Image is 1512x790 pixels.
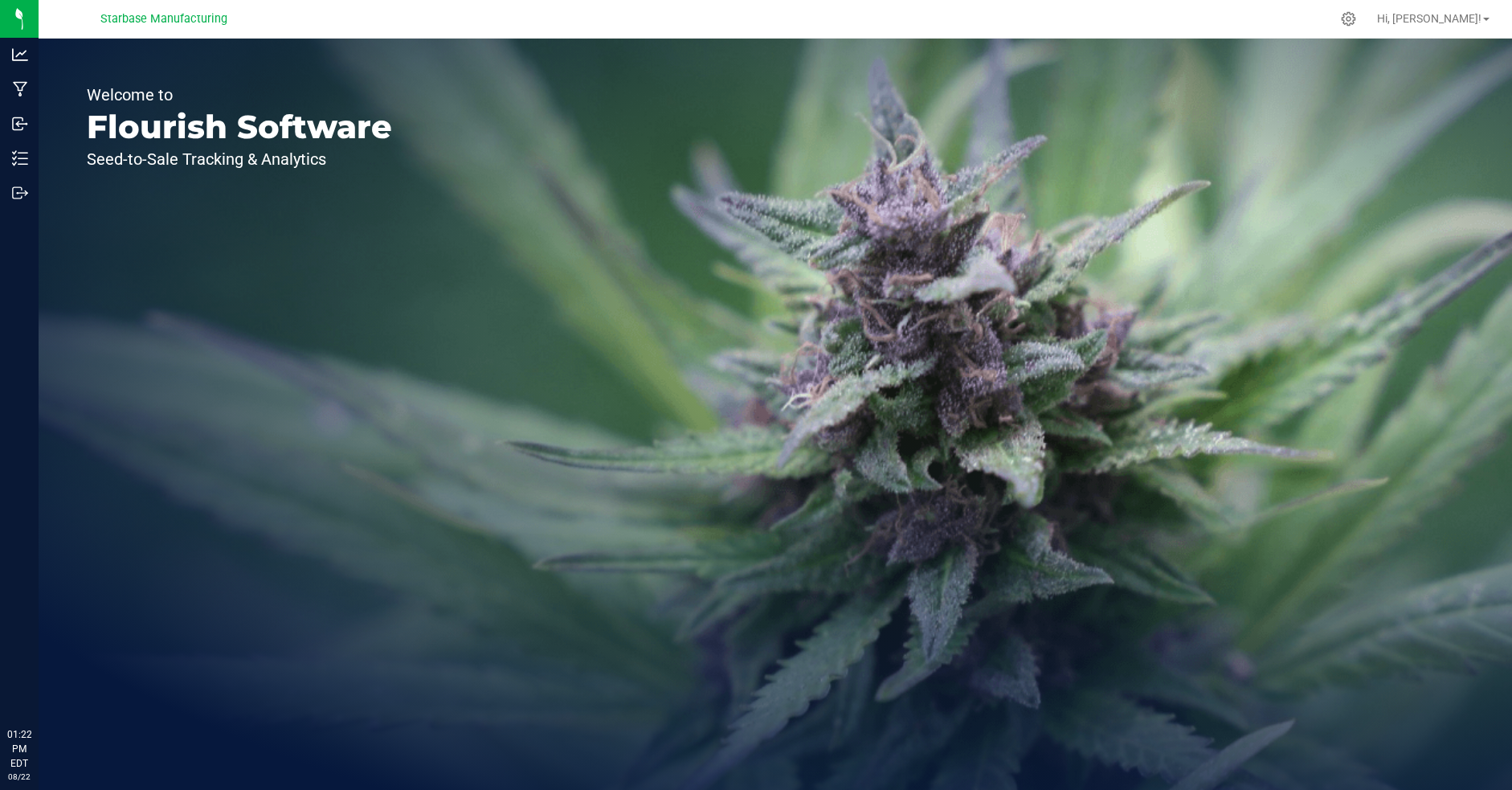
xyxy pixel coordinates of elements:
[12,150,28,166] inline-svg: Inventory
[100,12,227,26] span: Starbase Manufacturing
[1377,12,1481,25] span: Hi, [PERSON_NAME]!
[87,111,392,143] p: Flourish Software
[87,151,392,167] p: Seed-to-Sale Tracking & Analytics
[1338,11,1359,27] div: Manage settings
[7,727,31,771] p: 01:22 PM EDT
[12,116,28,132] inline-svg: Inbound
[12,81,28,97] inline-svg: Manufacturing
[87,87,392,103] p: Welcome to
[12,47,28,63] inline-svg: Analytics
[12,185,28,201] inline-svg: Outbound
[7,771,31,783] p: 08/22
